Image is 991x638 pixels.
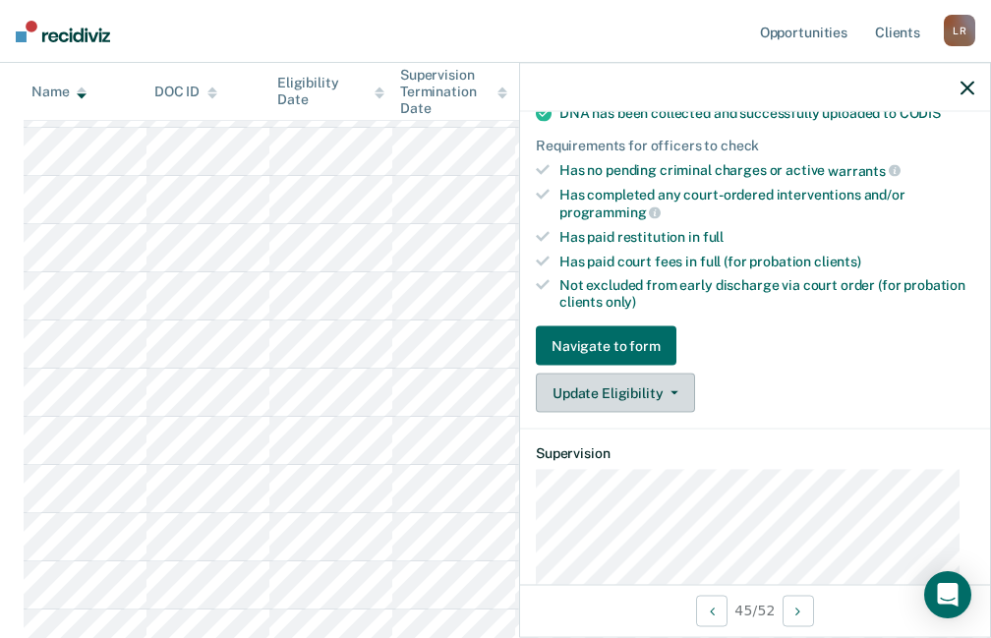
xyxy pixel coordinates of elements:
[536,445,974,462] dt: Supervision
[154,84,217,100] div: DOC ID
[559,105,974,122] div: DNA has been collected and successfully uploaded to
[536,326,676,366] button: Navigate to form
[924,571,971,618] div: Open Intercom Messenger
[814,253,861,268] span: clients)
[828,162,901,178] span: warrants
[703,228,724,244] span: full
[400,67,507,116] div: Supervision Termination Date
[31,84,87,100] div: Name
[696,595,728,626] button: Previous Opportunity
[16,21,110,42] img: Recidiviz
[520,584,990,636] div: 45 / 52
[536,138,974,154] div: Requirements for officers to check
[559,277,974,311] div: Not excluded from early discharge via court order (for probation clients
[559,253,974,269] div: Has paid court fees in full (for probation
[536,374,695,413] button: Update Eligibility
[559,161,974,179] div: Has no pending criminal charges or active
[606,294,636,310] span: only)
[277,75,384,108] div: Eligibility Date
[783,595,814,626] button: Next Opportunity
[559,228,974,245] div: Has paid restitution in
[536,326,684,366] a: Navigate to form
[559,187,974,220] div: Has completed any court-ordered interventions and/or
[900,105,941,121] span: CODIS
[559,204,661,220] span: programming
[944,15,975,46] div: L R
